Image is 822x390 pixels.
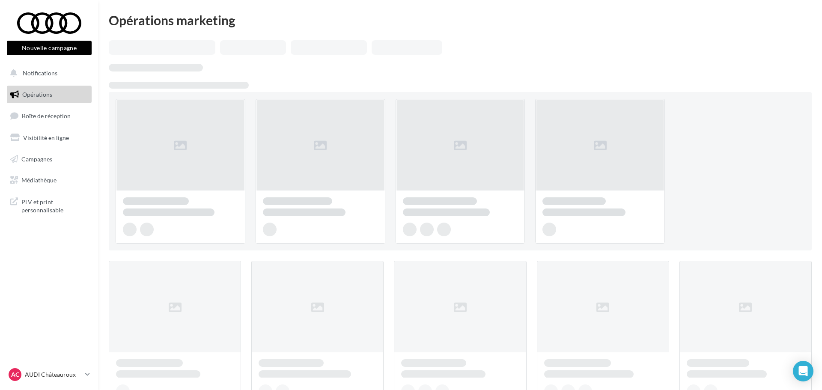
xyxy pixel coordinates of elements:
a: AC AUDI Châteauroux [7,366,92,383]
span: Visibilité en ligne [23,134,69,141]
button: Nouvelle campagne [7,41,92,55]
div: Opérations marketing [109,14,812,27]
a: Visibilité en ligne [5,129,93,147]
a: Opérations [5,86,93,104]
a: Campagnes [5,150,93,168]
span: AC [11,370,19,379]
span: Notifications [23,69,57,77]
a: Boîte de réception [5,107,93,125]
span: PLV et print personnalisable [21,196,88,214]
a: Médiathèque [5,171,93,189]
div: Open Intercom Messenger [793,361,813,381]
span: Médiathèque [21,176,57,184]
a: PLV et print personnalisable [5,193,93,218]
button: Notifications [5,64,90,82]
span: Opérations [22,91,52,98]
span: Campagnes [21,155,52,162]
p: AUDI Châteauroux [25,370,82,379]
span: Boîte de réception [22,112,71,119]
